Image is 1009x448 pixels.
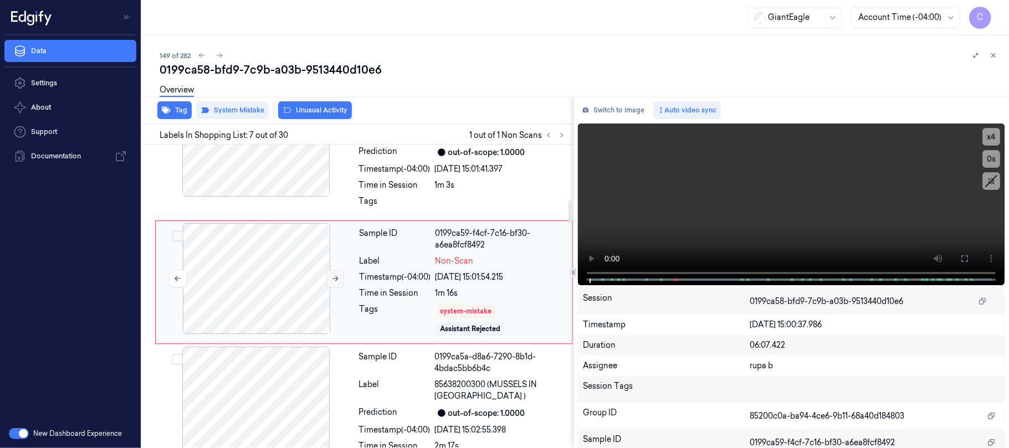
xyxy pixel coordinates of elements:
[160,51,191,60] span: 149 of 282
[359,146,431,159] div: Prediction
[160,62,1000,78] div: 0199ca58-bfd9-7c9b-a03b-9513440d10e6
[196,101,269,119] button: System Mistake
[360,271,431,283] div: Timestamp (-04:00)
[583,292,750,310] div: Session
[578,101,649,119] button: Switch to image
[359,379,431,402] div: Label
[436,271,566,283] div: [DATE] 15:01:54.215
[359,351,431,374] div: Sample ID
[436,287,566,299] div: 1m 16s
[435,163,566,175] div: [DATE] 15:01:41.397
[360,228,431,251] div: Sample ID
[435,351,566,374] div: 0199ca5a-d8a6-7290-8b1d-4bdac5bb6b4c
[360,255,431,267] div: Label
[750,360,1000,372] div: rupa b
[4,72,136,94] a: Settings
[172,230,183,241] button: Select row
[359,195,431,213] div: Tags
[359,424,431,436] div: Timestamp (-04:00)
[278,101,352,119] button: Unusual Activity
[360,287,431,299] div: Time in Session
[4,40,136,62] a: Data
[583,380,750,398] div: Session Tags
[160,130,288,141] span: Labels In Shopping List: 7 out of 30
[448,147,525,158] div: out-of-scope: 1.0000
[157,101,192,119] button: Tag
[750,319,1000,331] div: [DATE] 15:00:37.986
[583,339,750,351] div: Duration
[469,128,568,142] span: 1 out of 1 Non Scans
[359,163,431,175] div: Timestamp (-04:00)
[435,379,566,402] span: 85638200300 (MUSSELS IN [GEOGRAPHIC_DATA] )
[653,101,721,119] button: Auto video sync
[359,179,431,191] div: Time in Session
[441,306,492,316] div: system-mistake
[583,360,750,372] div: Assignee
[436,255,474,267] span: Non-Scan
[448,408,525,419] div: out-of-scope: 1.0000
[435,424,566,436] div: [DATE] 15:02:55.398
[441,324,501,334] div: Assistant Rejected
[435,179,566,191] div: 1m 3s
[583,407,750,425] div: Group ID
[4,121,136,143] a: Support
[160,84,194,97] a: Overview
[436,228,566,251] div: 0199ca59-f4cf-7c16-bf30-a6ea8fcf8492
[360,303,431,337] div: Tags
[359,406,431,420] div: Prediction
[4,96,136,119] button: About
[982,150,1000,168] button: 0s
[4,145,136,167] a: Documentation
[750,410,904,422] span: 85200c0a-ba94-4ce6-9b11-68a40d184803
[982,128,1000,146] button: x4
[172,354,183,365] button: Select row
[119,8,136,26] button: Toggle Navigation
[583,319,750,331] div: Timestamp
[750,296,903,307] span: 0199ca58-bfd9-7c9b-a03b-9513440d10e6
[969,7,991,29] button: C
[750,339,1000,351] div: 06:07.422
